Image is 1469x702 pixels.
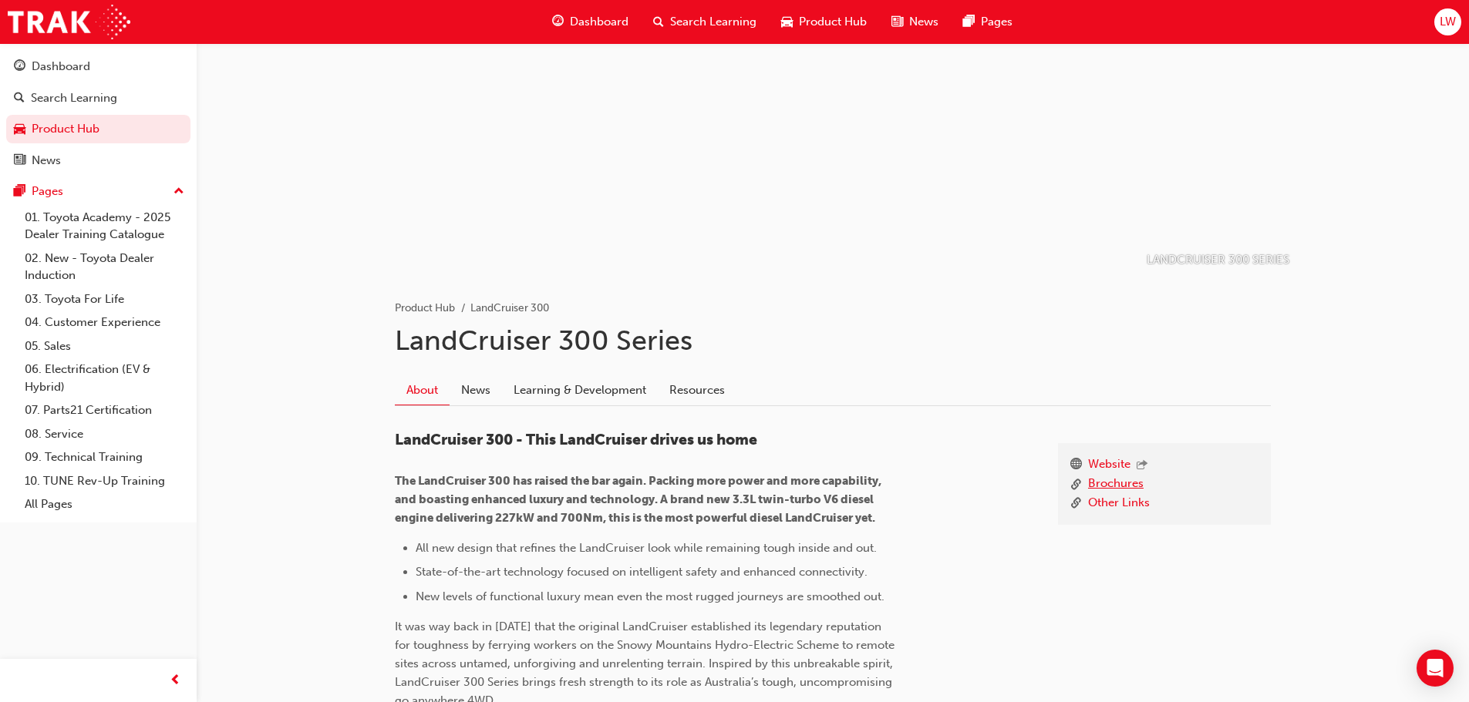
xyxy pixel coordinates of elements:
span: LandCruiser 300 - This LandCruiser drives us home [395,431,757,448]
a: Learning & Development [502,375,658,405]
a: News [450,375,502,405]
li: LandCruiser 300 [470,300,549,317]
a: 10. TUNE Rev-Up Training [19,469,190,493]
a: 08. Service [19,422,190,446]
a: guage-iconDashboard [540,6,641,38]
span: The LandCruiser 300 has raised the bar again. Packing more power and more capability, and boastin... [395,474,884,525]
span: www-icon [1070,455,1082,475]
a: 07. Parts21 Certification [19,398,190,422]
div: Dashboard [32,58,90,76]
a: Other Links [1088,494,1150,513]
span: LW [1440,13,1456,31]
h1: LandCruiser 300 Series [395,324,1271,358]
span: link-icon [1070,475,1082,494]
span: News [909,13,938,31]
span: prev-icon [170,671,181,690]
a: Resources [658,375,736,405]
p: LANDCRUISER 300 SERIES [1147,251,1289,269]
span: outbound-icon [1137,459,1147,472]
a: About [395,375,450,405]
span: Search Learning [670,13,756,31]
a: 05. Sales [19,334,190,358]
span: car-icon [781,12,793,32]
span: Product Hub [799,13,867,31]
a: Product Hub [395,301,455,314]
button: Pages [6,177,190,206]
span: car-icon [14,123,25,136]
img: Trak [8,5,130,39]
div: Search Learning [31,89,117,107]
span: pages-icon [14,185,25,199]
a: 01. Toyota Academy - 2025 Dealer Training Catalogue [19,206,190,247]
span: New levels of functional luxury mean even the most rugged journeys are smoothed out. [416,589,884,603]
span: pages-icon [963,12,975,32]
span: search-icon [653,12,664,32]
a: Search Learning [6,84,190,113]
a: Website [1088,455,1130,475]
a: pages-iconPages [951,6,1025,38]
a: news-iconNews [879,6,951,38]
a: 09. Technical Training [19,445,190,469]
a: car-iconProduct Hub [769,6,879,38]
span: link-icon [1070,494,1082,513]
span: State-of-the-art technology focused on intelligent safety and enhanced connectivity. [416,565,868,579]
a: 04. Customer Experience [19,311,190,334]
a: News [6,146,190,175]
button: LW [1434,8,1461,35]
a: Product Hub [6,115,190,143]
span: Pages [981,13,1012,31]
div: Open Intercom Messenger [1417,650,1454,687]
div: News [32,152,61,170]
span: news-icon [14,154,25,168]
button: DashboardSearch LearningProduct HubNews [6,49,190,177]
a: 03. Toyota For Life [19,287,190,311]
a: Brochures [1088,475,1144,494]
span: guage-icon [552,12,564,32]
span: All new design that refines the LandCruiser look while remaining tough inside and out. [416,541,877,555]
div: Pages [32,183,63,200]
a: 06. Electrification (EV & Hybrid) [19,358,190,398]
span: search-icon [14,92,25,106]
a: Dashboard [6,52,190,81]
a: 02. New - Toyota Dealer Induction [19,247,190,287]
a: All Pages [19,492,190,516]
span: up-icon [174,182,184,202]
span: Dashboard [570,13,628,31]
a: search-iconSearch Learning [641,6,769,38]
span: news-icon [891,12,903,32]
span: guage-icon [14,60,25,74]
